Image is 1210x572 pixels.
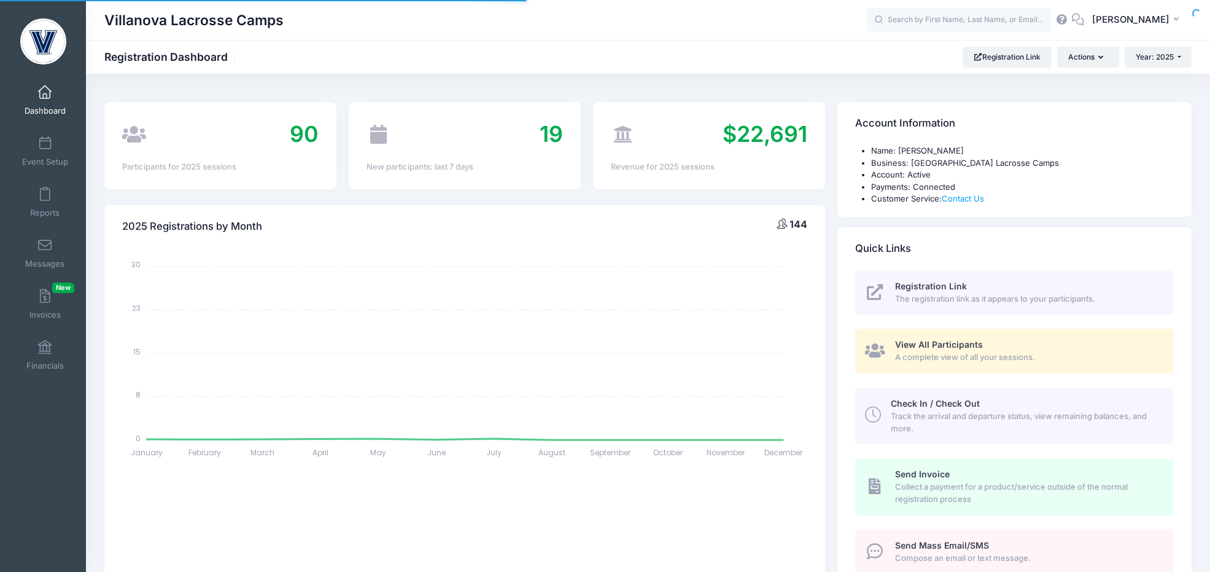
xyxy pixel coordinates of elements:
[22,157,68,167] span: Event Setup
[895,293,1160,305] span: The registration link as it appears to your participants.
[1084,6,1192,34] button: [PERSON_NAME]
[855,329,1174,374] a: View All Participants A complete view of all your sessions.
[895,469,950,479] span: Send Invoice
[371,447,387,458] tspan: May
[891,398,980,409] span: Check In / Check Out
[131,447,163,458] tspan: January
[765,447,804,458] tspan: December
[132,259,141,270] tspan: 30
[427,447,446,458] tspan: June
[895,540,989,550] span: Send Mass Email/SMS
[590,447,631,458] tspan: September
[16,181,74,224] a: Reports
[16,130,74,173] a: Event Setup
[871,181,1174,194] li: Payments: Connected
[16,334,74,377] a: Financials
[20,18,66,65] img: Villanova Lacrosse Camps
[25,259,64,269] span: Messages
[540,120,563,147] span: 19
[136,390,141,400] tspan: 8
[1092,13,1169,26] span: [PERSON_NAME]
[1125,47,1192,68] button: Year: 2025
[104,6,284,34] h1: Villanova Lacrosse Camps
[895,481,1160,505] span: Collect a payment for a product/service outside of the normal registration process
[26,361,64,371] span: Financials
[25,106,66,116] span: Dashboard
[290,120,319,147] span: 90
[871,145,1174,157] li: Name: [PERSON_NAME]
[963,47,1052,68] a: Registration Link
[855,106,955,141] h4: Account Information
[312,447,328,458] tspan: April
[16,283,74,326] a: InvoicesNew
[891,410,1160,434] span: Track the arrival and departure status, view remaining balances, and more.
[538,447,565,458] tspan: August
[136,433,141,443] tspan: 0
[789,218,807,230] span: 144
[122,161,319,173] div: Participants for 2025 sessions
[134,346,141,356] tspan: 15
[16,79,74,122] a: Dashboard
[895,281,967,291] span: Registration Link
[611,161,807,173] div: Revenue for 2025 sessions
[16,232,74,275] a: Messages
[251,447,275,458] tspan: March
[133,303,141,313] tspan: 23
[122,209,262,244] h4: 2025 Registrations by Month
[30,208,60,218] span: Reports
[487,447,502,458] tspan: July
[895,351,1160,364] span: A complete view of all your sessions.
[855,388,1174,444] a: Check In / Check Out Track the arrival and departure status, view remaining balances, and more.
[188,447,221,458] tspan: February
[895,552,1160,565] span: Compose an email or text message.
[1136,52,1174,61] span: Year: 2025
[653,447,683,458] tspan: October
[871,169,1174,181] li: Account: Active
[104,50,238,63] h1: Registration Dashboard
[52,283,74,293] span: New
[895,339,983,350] span: View All Participants
[855,458,1174,515] a: Send Invoice Collect a payment for a product/service outside of the normal registration process
[723,120,807,147] span: $22,691
[366,161,563,173] div: New participants: last 7 days
[855,231,911,266] h4: Quick Links
[867,8,1051,33] input: Search by First Name, Last Name, or Email...
[871,157,1174,170] li: Business: [GEOGRAPHIC_DATA] Lacrosse Camps
[29,310,61,320] span: Invoices
[855,270,1174,315] a: Registration Link The registration link as it appears to your participants.
[871,193,1174,205] li: Customer Service:
[707,447,745,458] tspan: November
[1057,47,1119,68] button: Actions
[942,194,984,203] a: Contact Us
